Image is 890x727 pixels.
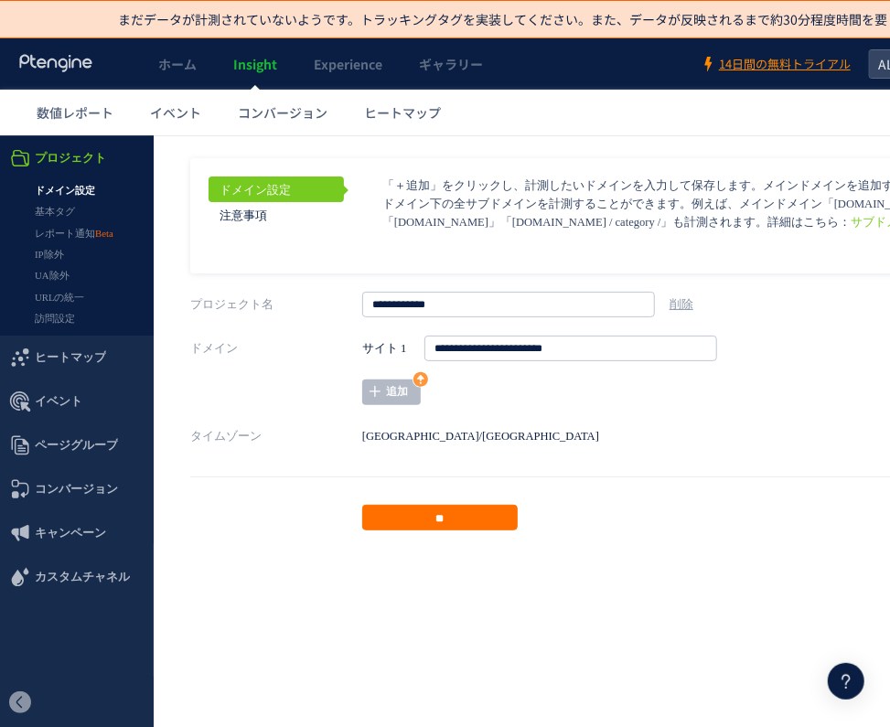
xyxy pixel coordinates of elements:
span: ホーム [158,55,197,73]
span: イベント [150,103,201,122]
span: イベント [35,244,82,288]
a: 14日間の無料トライアル [701,56,851,73]
span: ページグループ [35,288,118,332]
span: ヒートマップ [35,200,106,244]
a: ドメイン設定 [209,41,344,67]
a: 注意事項 [209,67,344,92]
label: タイムゾーン [190,288,362,314]
span: ギャラリー [419,55,483,73]
span: 数値レポート [37,103,113,122]
a: 削除 [670,163,693,176]
a: 追加 [362,244,421,270]
span: Insight [233,55,277,73]
span: コンバージョン [35,332,118,376]
label: ドメイン [190,200,362,226]
span: [GEOGRAPHIC_DATA]/[GEOGRAPHIC_DATA] [362,294,599,307]
label: プロジェクト名 [190,156,362,182]
span: キャンペーン [35,376,106,420]
span: コンバージョン [238,103,327,122]
span: カスタムチャネル [35,420,130,464]
span: ヒートマップ [364,103,441,122]
span: Experience [314,55,382,73]
span: プロジェクト [35,1,106,45]
strong: サイト 1 [362,200,406,226]
span: 14日間の無料トライアル [719,56,851,73]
